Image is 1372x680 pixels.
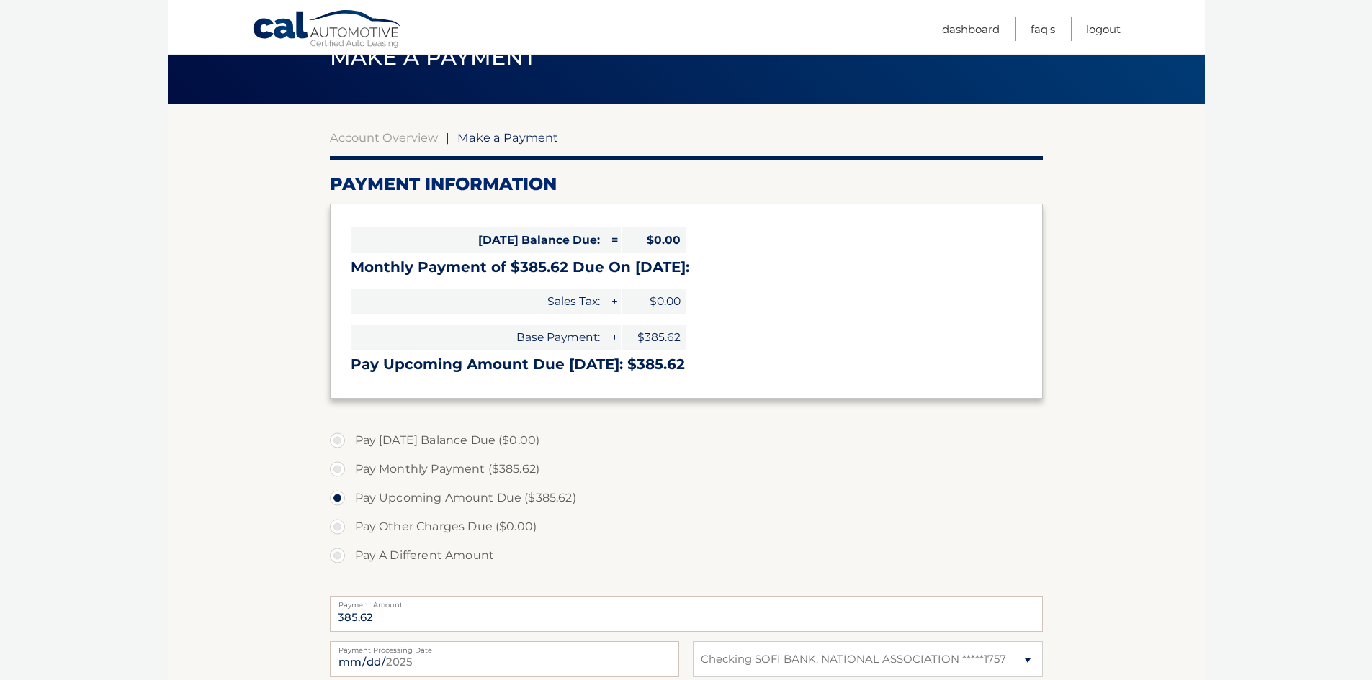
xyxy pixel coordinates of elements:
[330,455,1043,484] label: Pay Monthly Payment ($385.62)
[622,289,686,314] span: $0.00
[351,289,606,314] span: Sales Tax:
[330,641,679,677] input: Payment Date
[351,258,1022,276] h3: Monthly Payment of $385.62 Due On [DATE]:
[351,325,606,350] span: Base Payment:
[330,512,1043,541] label: Pay Other Charges Due ($0.00)
[252,9,403,51] a: Cal Automotive
[606,289,621,314] span: +
[1031,17,1055,41] a: FAQ's
[351,355,1022,373] h3: Pay Upcoming Amount Due [DATE]: $385.62
[330,173,1043,195] h2: Payment Information
[351,227,606,253] span: [DATE] Balance Due:
[330,596,1043,607] label: Payment Amount
[622,325,686,350] span: $385.62
[330,484,1043,512] label: Pay Upcoming Amount Due ($385.62)
[457,130,558,145] span: Make a Payment
[606,325,621,350] span: +
[330,130,438,145] a: Account Overview
[622,227,686,253] span: $0.00
[330,44,537,71] span: Make a Payment
[330,641,679,653] label: Payment Processing Date
[942,17,1000,41] a: Dashboard
[606,227,621,253] span: =
[330,596,1043,632] input: Payment Amount
[446,130,449,145] span: |
[330,541,1043,570] label: Pay A Different Amount
[1086,17,1121,41] a: Logout
[330,426,1043,455] label: Pay [DATE] Balance Due ($0.00)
